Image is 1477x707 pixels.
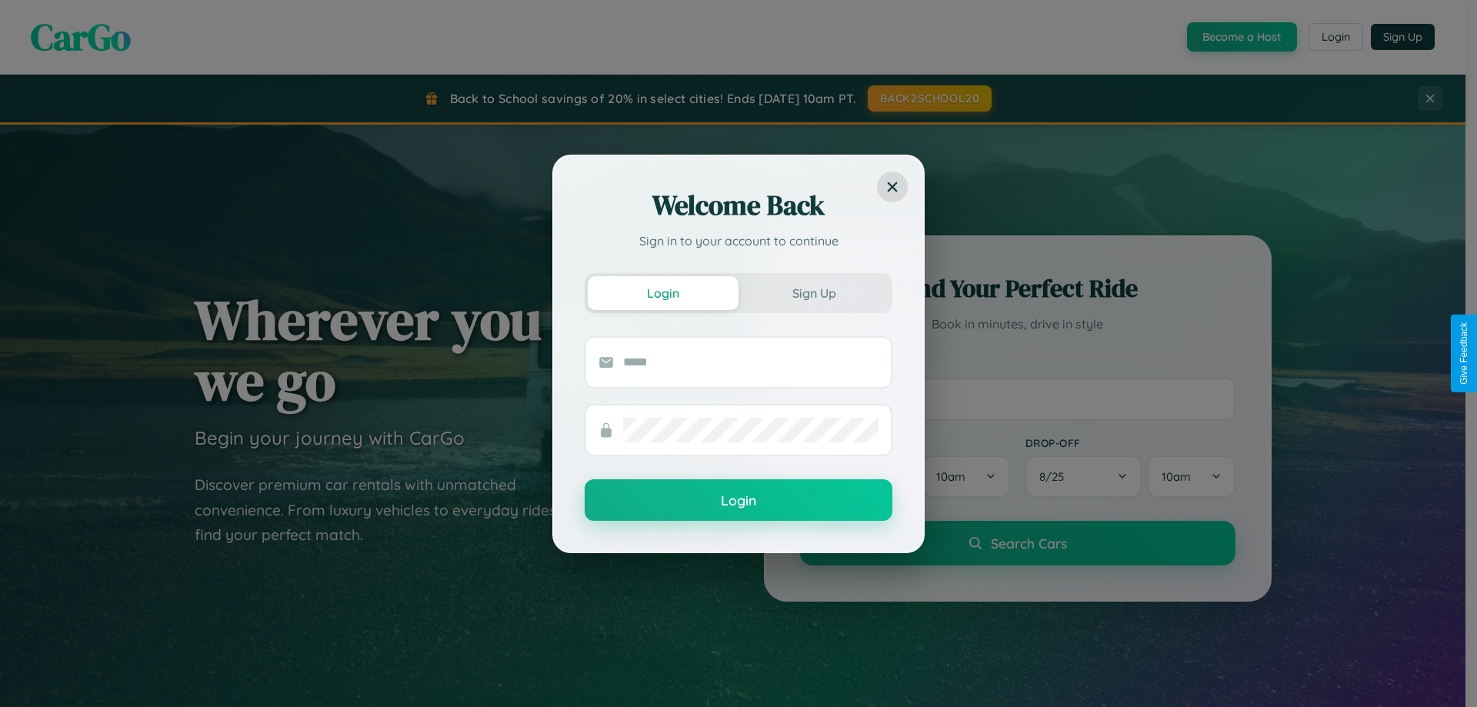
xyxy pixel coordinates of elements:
[588,276,738,310] button: Login
[585,479,892,521] button: Login
[1459,322,1469,385] div: Give Feedback
[585,232,892,250] p: Sign in to your account to continue
[738,276,889,310] button: Sign Up
[585,187,892,224] h2: Welcome Back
